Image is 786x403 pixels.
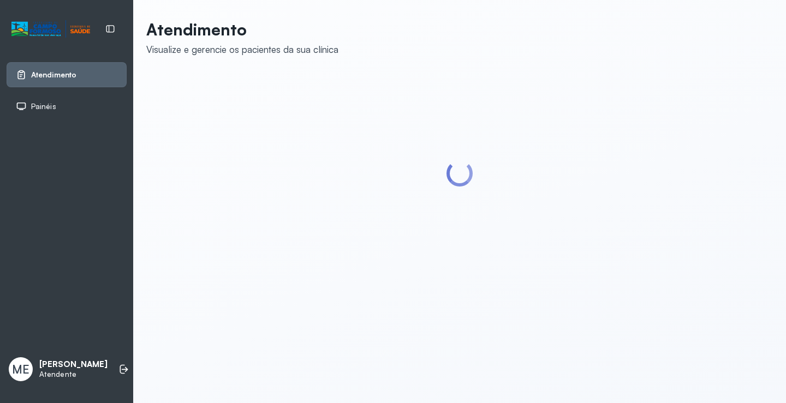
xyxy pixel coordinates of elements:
p: Atendimento [146,20,338,39]
p: [PERSON_NAME] [39,359,108,370]
a: Atendimento [16,69,117,80]
p: Atendente [39,370,108,379]
span: Painéis [31,102,56,111]
img: Logotipo do estabelecimento [11,20,90,38]
span: Atendimento [31,70,76,80]
div: Visualize e gerencie os pacientes da sua clínica [146,44,338,55]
